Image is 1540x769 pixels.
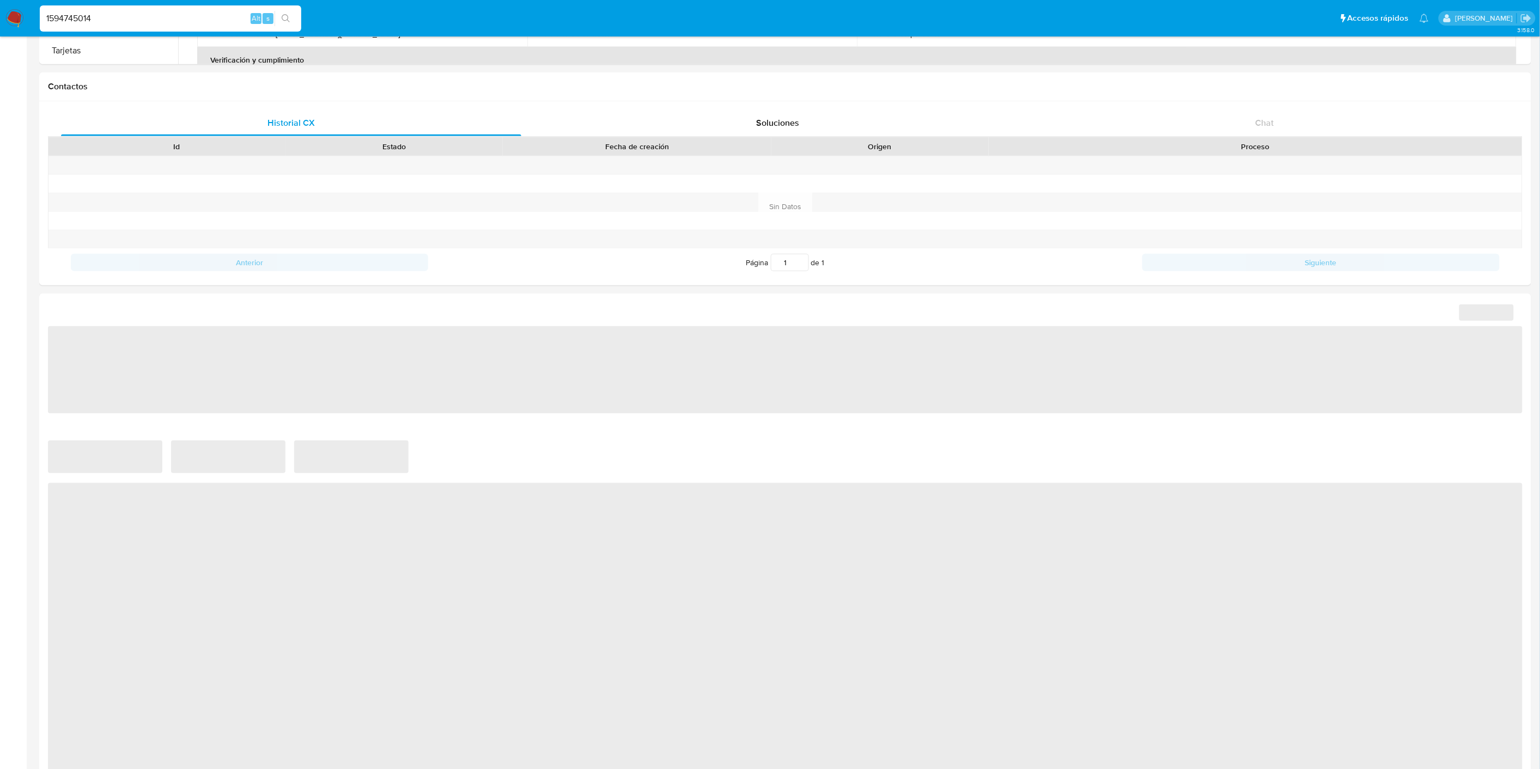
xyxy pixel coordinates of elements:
[779,141,982,152] div: Origen
[40,11,301,26] input: Buscar usuario o caso...
[252,13,260,23] span: Alt
[266,13,270,23] span: s
[48,81,1523,92] h1: Contactos
[510,141,763,152] div: Fecha de creación
[210,29,271,39] p: Email de contacto :
[1348,13,1409,24] span: Accesos rápidos
[42,38,178,64] button: Tarjetas
[996,141,1514,152] div: Proceso
[75,141,278,152] div: Id
[756,117,799,129] span: Soluciones
[1520,13,1532,24] a: Salir
[1517,26,1535,34] span: 3.158.0
[1142,254,1500,271] button: Siguiente
[540,29,613,39] p: Teléfono de contacto :
[275,11,297,26] button: search-icon
[293,141,496,152] div: Estado
[617,29,619,39] p: -
[944,29,946,39] p: -
[822,257,825,268] span: 1
[267,117,315,129] span: Historial CX
[746,254,825,271] span: Página de
[870,29,939,39] p: Nombre corporativo :
[197,47,1517,73] th: Verificación y cumplimiento
[71,254,428,271] button: Anterior
[1455,13,1517,23] p: gregorio.negri@mercadolibre.com
[276,29,400,39] p: [EMAIL_ADDRESS][DOMAIN_NAME]
[1420,14,1429,23] a: Notificaciones
[1255,117,1274,129] span: Chat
